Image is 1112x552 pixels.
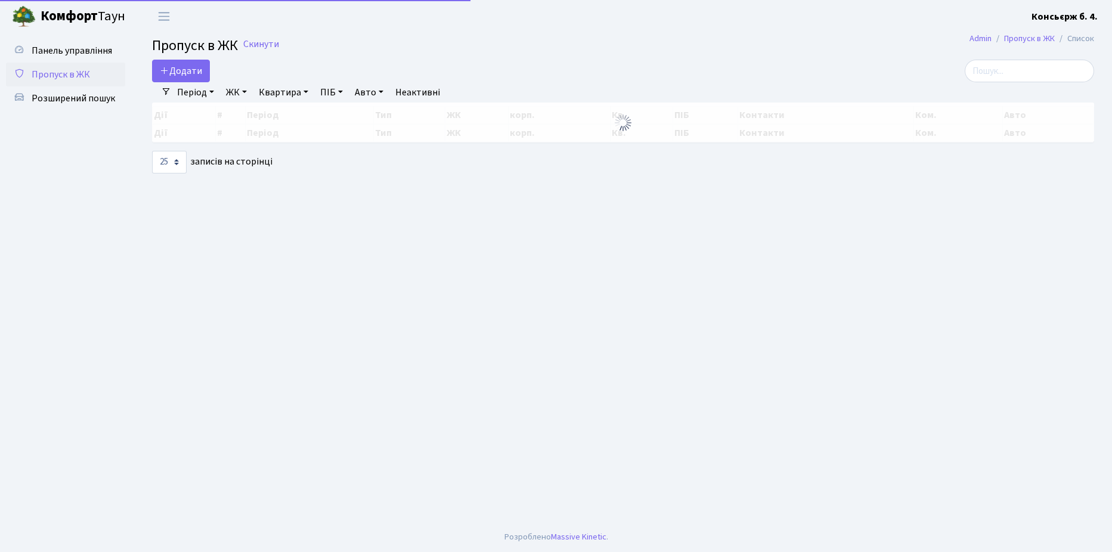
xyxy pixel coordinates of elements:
span: Таун [41,7,125,27]
img: logo.png [12,5,36,29]
a: Пропуск в ЖК [1004,32,1055,45]
a: Квартира [254,82,313,103]
span: Розширений пошук [32,92,115,105]
a: Пропуск в ЖК [6,63,125,86]
span: Пропуск в ЖК [32,68,90,81]
button: Переключити навігацію [149,7,179,26]
b: Консьєрж б. 4. [1032,10,1098,23]
input: Пошук... [965,60,1094,82]
div: Розроблено . [504,531,608,544]
a: Admin [969,32,992,45]
a: Період [172,82,219,103]
a: Неактивні [391,82,445,103]
a: ПІБ [315,82,348,103]
a: Massive Kinetic [551,531,606,543]
li: Список [1055,32,1094,45]
nav: breadcrumb [952,26,1112,51]
b: Комфорт [41,7,98,26]
select: записів на сторінці [152,151,187,173]
a: Додати [152,60,210,82]
span: Додати [160,64,202,77]
span: Пропуск в ЖК [152,35,238,56]
a: Авто [350,82,388,103]
span: Панель управління [32,44,112,57]
a: Розширений пошук [6,86,125,110]
label: записів на сторінці [152,151,272,173]
a: ЖК [221,82,252,103]
a: Консьєрж б. 4. [1032,10,1098,24]
a: Панель управління [6,39,125,63]
img: Обробка... [614,113,633,132]
a: Скинути [243,39,279,50]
